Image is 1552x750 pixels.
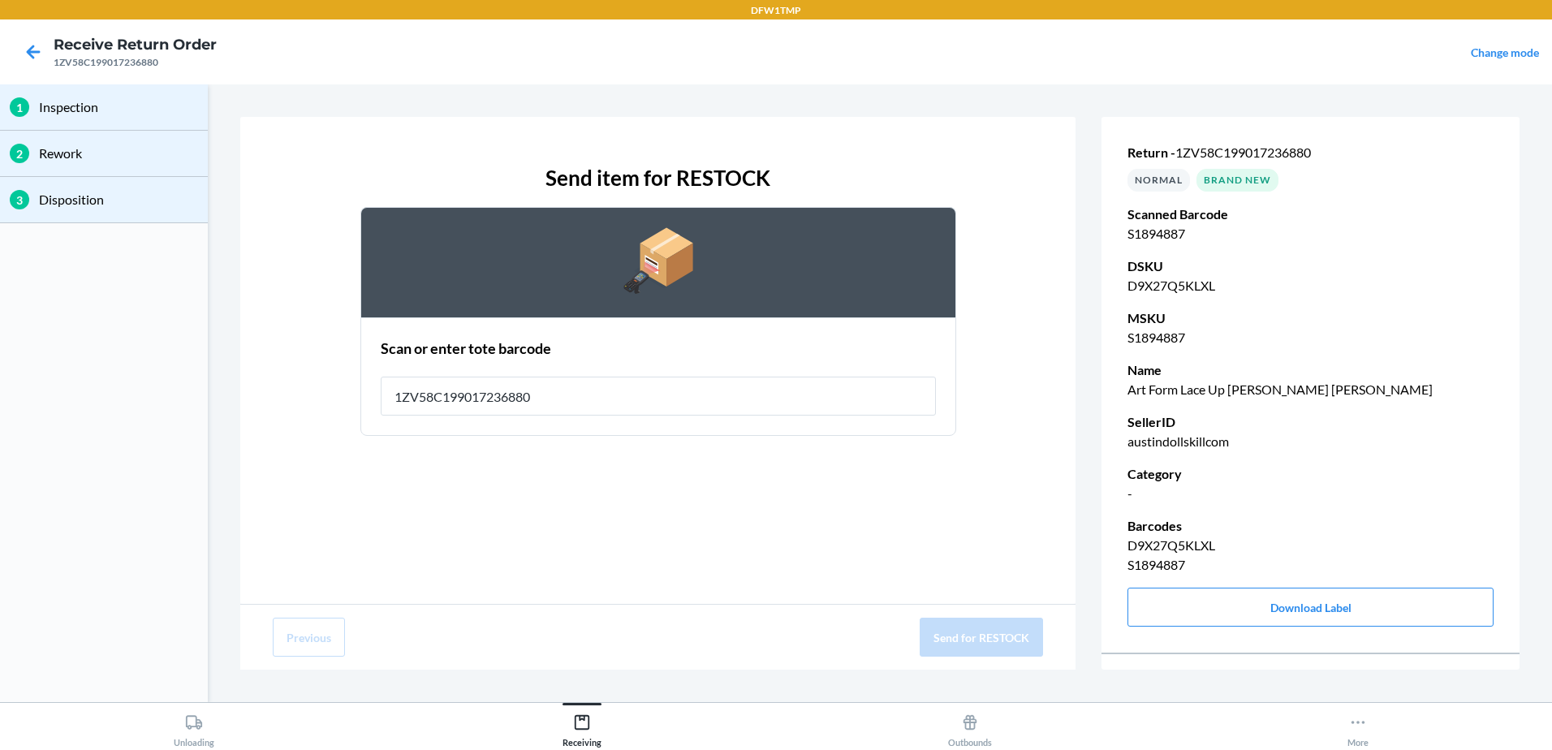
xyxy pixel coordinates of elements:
p: MSKU [1127,308,1494,328]
p: Return - [1127,143,1494,162]
p: Category [1127,464,1494,484]
div: 1 [10,97,29,117]
div: Unloading [174,707,214,748]
div: More [1347,707,1369,748]
button: Previous [273,618,345,657]
div: Outbounds [948,707,992,748]
button: Receiving [388,703,776,748]
p: - [1127,484,1494,503]
p: austindollskillcom [1127,432,1494,451]
p: S1894887 [1127,328,1494,347]
h2: Scan or enter tote barcode [381,338,551,359]
h4: Receive Return Order [54,34,217,55]
input: Scan or enter tote barcode [381,377,936,416]
div: NORMAL [1127,169,1190,192]
p: Inspection [39,97,198,117]
button: More [1164,703,1552,748]
p: DSKU [1127,256,1494,276]
div: 1ZV58C199017236880 [54,55,217,70]
button: Outbounds [776,703,1164,748]
p: D9X27Q5KLXL [1127,276,1494,295]
span: 1ZV58C199017236880 [1175,144,1311,160]
p: Name [1127,360,1494,380]
h3: Send item for RESTOCK [545,162,770,194]
p: S1894887 [1127,555,1494,575]
p: Art Form Lace Up [PERSON_NAME] [PERSON_NAME] [1127,380,1494,399]
div: Receiving [563,707,601,748]
button: Download Label [1127,588,1494,627]
p: DFW1TMP [751,3,801,18]
div: Brand New [1196,169,1278,192]
p: SellerID [1127,412,1494,432]
p: D9X27Q5KLXL [1127,536,1494,555]
p: S1894887 [1127,224,1494,244]
div: 2 [10,144,29,163]
p: Barcodes [1127,516,1494,536]
div: 3 [10,190,29,209]
p: Disposition [39,190,198,209]
a: Change mode [1471,45,1539,59]
button: Send for RESTOCK [920,618,1043,657]
p: Rework [39,144,198,163]
p: Scanned Barcode [1127,205,1494,224]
